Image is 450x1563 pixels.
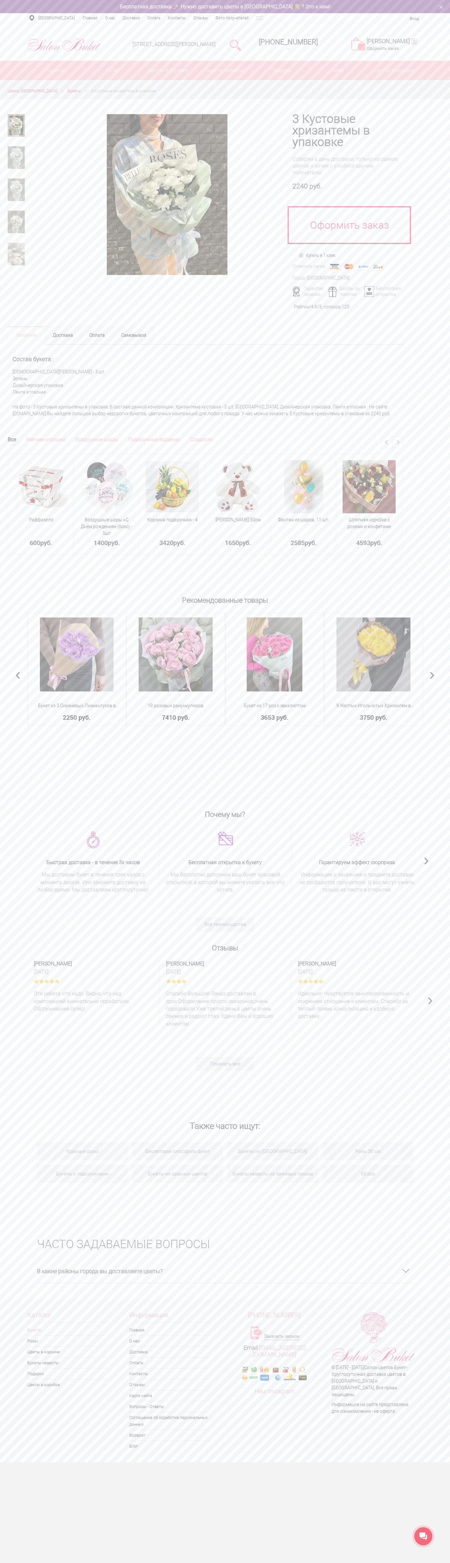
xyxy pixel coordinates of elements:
span: Next [427,990,433,1009]
a: Букет из 17 роз с эвкалиптом [230,702,320,709]
a: 7410 руб. [131,714,221,721]
span: [PERSON_NAME] 50см [216,517,261,522]
a: Подарки [27,1368,107,1379]
span: Мы бесплатно дополним ваш букет красивой открыткой, в которой вы можете указать все что хотите. [166,871,285,893]
p: Спасибо большое! Заказ доставлен в срок.Оформление просто сказочное,очень порадовали.Уже третий д... [166,990,285,1028]
span: 4.8 [311,304,317,309]
span: Каталог [27,1312,107,1323]
a: Букеты невесты из бежевых пионов [227,1165,318,1183]
img: Webmoney [357,263,370,270]
img: 19 розовых ранункулюсов [139,617,213,691]
h2: Рекомендованные товары [27,593,423,604]
a: 19 розовых ранункулюсов [131,702,221,709]
a: [GEOGRAPHIC_DATA] [34,13,79,23]
a: Букеты невесты [197,61,253,80]
a: Сладости [190,436,213,444]
a: Букет из 3 Сиреневых Лизиантусов в упаковке [32,702,122,709]
a: 3653 руб. [230,714,320,721]
a: [PERSON_NAME]2 [367,38,417,45]
span: 2585 [290,538,305,547]
a: Блог [129,1441,209,1451]
a: Букеты с подсолнухами [37,1165,128,1183]
h2: Состав букета : [13,356,399,362]
a: Отзывы [189,13,212,23]
span: Next [429,665,435,683]
a: Увеличить [57,114,277,275]
span: [PERSON_NAME] [298,960,417,967]
ins: 2 [411,38,417,45]
a: Описание [8,326,45,345]
a: Букеты [68,88,81,95]
a: Оплата [143,13,164,23]
img: Яндекс Деньги [372,263,384,270]
a: Букеты из [GEOGRAPHIC_DATA] [227,1142,318,1160]
span: Гарантируем эффект сюрприза [298,859,417,866]
img: Цветы Нижний Новгород [27,36,101,53]
a: Вопросы - Ответы [129,1401,209,1412]
span: [PERSON_NAME] [34,960,153,967]
div: Город: [292,275,306,281]
a: 9 Желтых Игольчатых Хризантем в упаковке [329,702,418,709]
a: Цветы [GEOGRAPHIC_DATA] [8,88,57,95]
img: 5ktc9rhq6sqbnq0u98vgs5k3z97r4cib.png.webp [87,831,100,848]
a: 65 роз [323,1165,413,1183]
img: 3 Кустовые хризантемы в упаковке [107,114,227,275]
span: Кому [310,61,366,80]
span: Цветы [GEOGRAPHIC_DATA] [8,89,57,93]
a: Вход [410,16,419,21]
time: [DATE] [34,968,153,975]
a: Салон цветов Букет [364,1365,406,1370]
div: 2240 руб. [292,182,403,190]
span: Информация на сайте представлена для ознакомления - не оферта. [332,1402,409,1414]
span: Previous [15,665,21,683]
div: На фото - 3 Кустовые хризантемы в упаковке. В составе данной композиции: Хризантема кустовая - 3 ... [8,400,403,420]
img: Букет из 3 Сиреневых Лизиантусов в упаковке [40,617,114,691]
span: © [DATE] - [DATE] - Круглосуточная доставка цветов в [GEOGRAPHIC_DATA] и [GEOGRAPHIC_DATA]. Все п... [332,1365,407,1397]
span: [PHONE_NUMBER] [259,38,318,46]
time: [DATE] [166,968,285,975]
span: [PERSON_NAME] [166,960,285,967]
img: Букет из 17 роз с эвкалиптом [247,617,302,691]
a: Воздушные шары «С Днём рождения» (бохо) - 5шт [81,517,133,536]
a: Шляпная коробка с розами и конфетами [347,517,391,529]
img: MasterCard [343,263,355,270]
a: Розы [84,61,140,80]
span: Мы доставим букет в течение трех часов с момента заказа. Или закажите доставку на любое время. Мы... [34,871,153,893]
span: Информация [129,1312,209,1323]
h2: Отзывы [27,941,423,952]
a: Фонтан из шаров, 11 шт. [278,517,329,522]
a: Купить в 1 клик [296,251,338,260]
a: 2250 руб. [32,714,122,721]
a: Букеты невесты [27,1357,107,1368]
a: Карта сайта [129,1390,209,1401]
a: Контакты [129,1368,209,1379]
a: [EMAIL_ADDRESS][DOMAIN_NAME] [253,1344,306,1358]
span: 3 Кустовые хризантемы в упаковке [91,89,156,93]
span: 3420 [159,538,173,547]
a: Подарки [253,61,310,80]
a: Оформить заказ [367,46,399,51]
img: Шляпная коробка с розами и конфетами [343,460,396,513]
img: Раффаэлло [14,460,68,513]
a: Раффаэлло [29,517,53,522]
div: Соберем в день доставки, только из свежих цветов и затем с улыбкой вручим получателю. [292,156,403,176]
h2: Почему мы? [27,808,423,818]
a: Контакты [164,13,189,23]
a: Корзина подарочная - 4 [147,517,197,522]
img: Visa [328,263,341,270]
h2: ЧАСТО ЗАДАВАЕМЫЕ ВОПРОСЫ [37,1238,413,1251]
a: [PHONE_NUMBER] [255,36,322,54]
span: руб. [239,538,251,547]
div: [GEOGRAPHIC_DATA] [307,275,349,281]
a: 3750 руб. [329,714,418,721]
span: Букеты [68,89,81,93]
h2: Также часто ищут: [37,1103,413,1138]
a: Воздушные шары [75,436,118,444]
